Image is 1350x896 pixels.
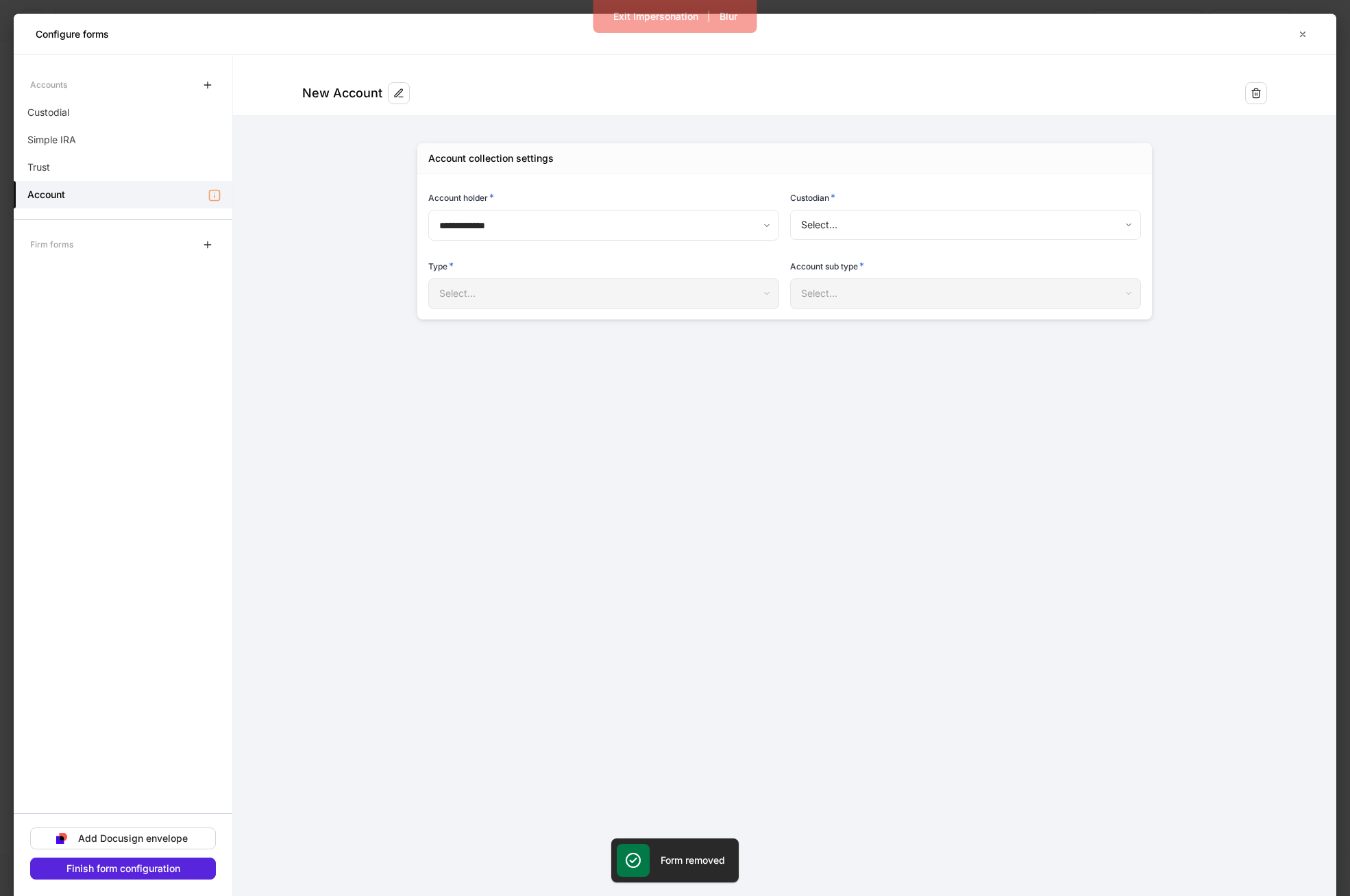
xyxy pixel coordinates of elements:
[661,853,725,867] h5: Form removed
[36,27,109,41] h5: Configure forms
[613,12,698,21] div: Exit Impersonation
[30,232,73,256] div: Firm forms
[790,191,835,204] h6: Custodian
[14,154,232,181] a: Trust
[720,12,737,21] div: Blur
[428,191,494,204] h6: Account holder
[302,85,382,101] div: New Account
[27,106,69,119] p: Custodial
[428,259,454,273] h6: Type
[790,259,864,273] h6: Account sub type
[30,858,216,880] button: Finish form configuration
[30,73,67,97] div: Accounts
[78,834,188,843] div: Add Docusign envelope
[428,278,778,308] div: Select...
[14,126,232,154] a: Simple IRA
[30,827,216,849] button: Add Docusign envelope
[14,99,232,126] a: Custodial
[27,188,65,202] h5: Account
[14,181,232,208] a: Account
[428,152,554,165] div: Account collection settings
[66,864,180,873] div: Finish form configuration
[27,133,76,147] p: Simple IRA
[790,278,1140,308] div: Select...
[790,210,1140,240] div: Select...
[27,160,50,174] p: Trust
